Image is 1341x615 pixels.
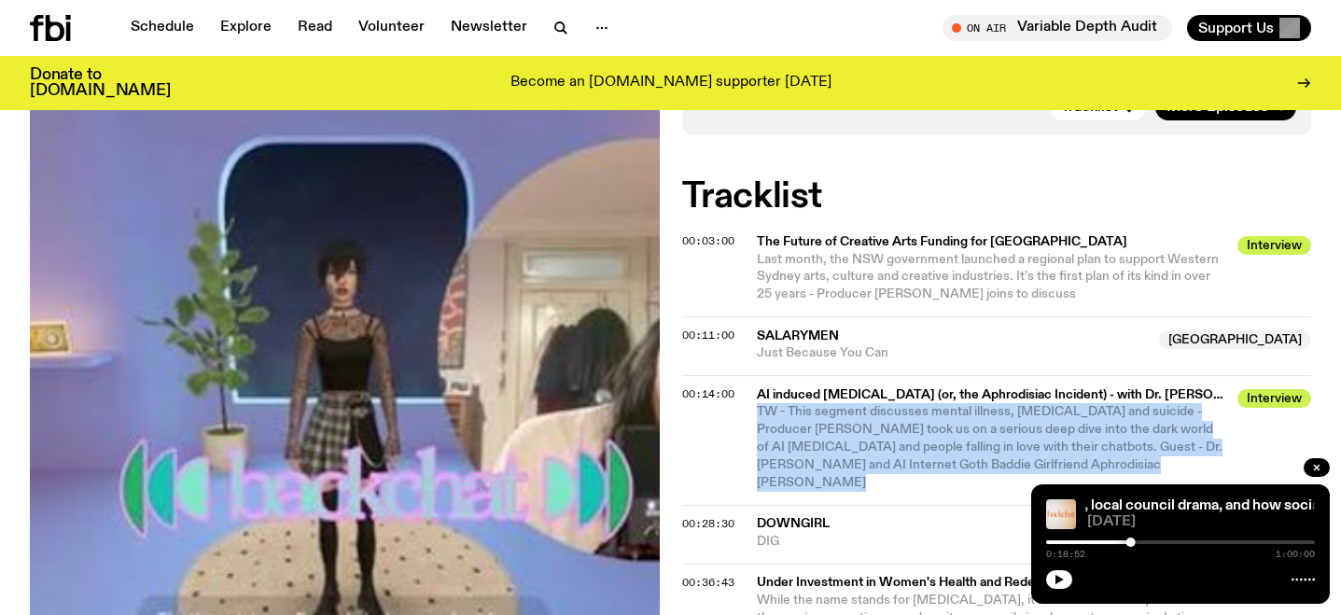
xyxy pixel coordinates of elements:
[757,344,1149,362] span: Just Because You Can
[757,405,1222,489] span: TW - This segment discusses mental illness, [MEDICAL_DATA] and suicide - Producer [PERSON_NAME] t...
[1198,20,1274,36] span: Support Us
[510,75,831,91] p: Become an [DOMAIN_NAME] supporter [DATE]
[682,233,734,248] span: 00:03:00
[682,578,734,588] button: 00:36:43
[209,15,283,41] a: Explore
[682,519,734,529] button: 00:28:30
[943,15,1172,41] button: On AirVariable Depth Audit
[1159,330,1311,349] span: [GEOGRAPHIC_DATA]
[682,389,734,399] button: 00:14:00
[1187,15,1311,41] button: Support Us
[682,328,734,342] span: 00:11:00
[682,236,734,246] button: 00:03:00
[286,15,343,41] a: Read
[757,574,1227,592] span: Under Investment in Women's Health and Redefining PCOS with women’s health researcher Professor [...
[682,575,734,590] span: 00:36:43
[1087,515,1315,529] span: [DATE]
[30,67,171,99] h3: Donate to [DOMAIN_NAME]
[757,253,1219,301] span: Last month, the NSW government launched a regional plan to support Western Sydney arts, culture a...
[682,516,734,531] span: 00:28:30
[119,15,205,41] a: Schedule
[682,386,734,401] span: 00:14:00
[1046,550,1085,559] span: 0:18:52
[440,15,538,41] a: Newsletter
[682,330,734,341] button: 00:11:00
[757,233,1227,251] span: The Future of Creative Arts Funding for [GEOGRAPHIC_DATA]
[682,180,1312,214] h2: Tracklist
[347,15,436,41] a: Volunteer
[1276,550,1315,559] span: 1:00:00
[1237,389,1311,408] span: Interview
[757,533,1149,551] span: DIG
[757,386,1227,404] span: AI induced [MEDICAL_DATA] (or, the Aphrodisiac Incident) - with Dr. [PERSON_NAME]
[1237,236,1311,255] span: Interview
[757,329,839,342] span: Salarymen
[757,517,830,530] span: DOWNGIRL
